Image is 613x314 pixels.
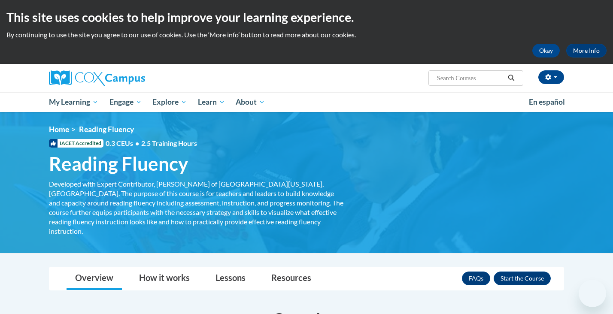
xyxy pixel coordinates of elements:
span: 0.3 CEUs [106,139,197,148]
button: Search [505,73,518,83]
a: My Learning [43,92,104,112]
button: Account Settings [538,70,564,84]
span: En español [529,97,565,106]
a: FAQs [462,272,490,285]
span: Reading Fluency [79,125,134,134]
button: Enroll [494,272,551,285]
a: Explore [147,92,192,112]
span: 2.5 Training Hours [141,139,197,147]
span: About [236,97,265,107]
h2: This site uses cookies to help improve your learning experience. [6,9,607,26]
iframe: Button to launch messaging window [579,280,606,307]
a: About [231,92,271,112]
a: Home [49,125,69,134]
a: Lessons [207,267,254,290]
div: Developed with Expert Contributor, [PERSON_NAME] of [GEOGRAPHIC_DATA][US_STATE], [GEOGRAPHIC_DATA... [49,179,345,236]
span: • [135,139,139,147]
span: Reading Fluency [49,152,188,175]
a: How it works [130,267,198,290]
a: Cox Campus [49,70,212,86]
span: IACET Accredited [49,139,103,148]
a: Engage [104,92,147,112]
div: Main menu [36,92,577,112]
span: Explore [152,97,187,107]
a: More Info [566,44,607,57]
a: Overview [67,267,122,290]
input: Search Courses [436,73,505,83]
span: Learn [198,97,225,107]
span: Engage [109,97,142,107]
span: My Learning [49,97,98,107]
a: Learn [192,92,231,112]
p: By continuing to use the site you agree to our use of cookies. Use the ‘More info’ button to read... [6,30,607,39]
img: Cox Campus [49,70,145,86]
a: Resources [263,267,320,290]
button: Okay [532,44,560,57]
a: En español [523,93,571,111]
